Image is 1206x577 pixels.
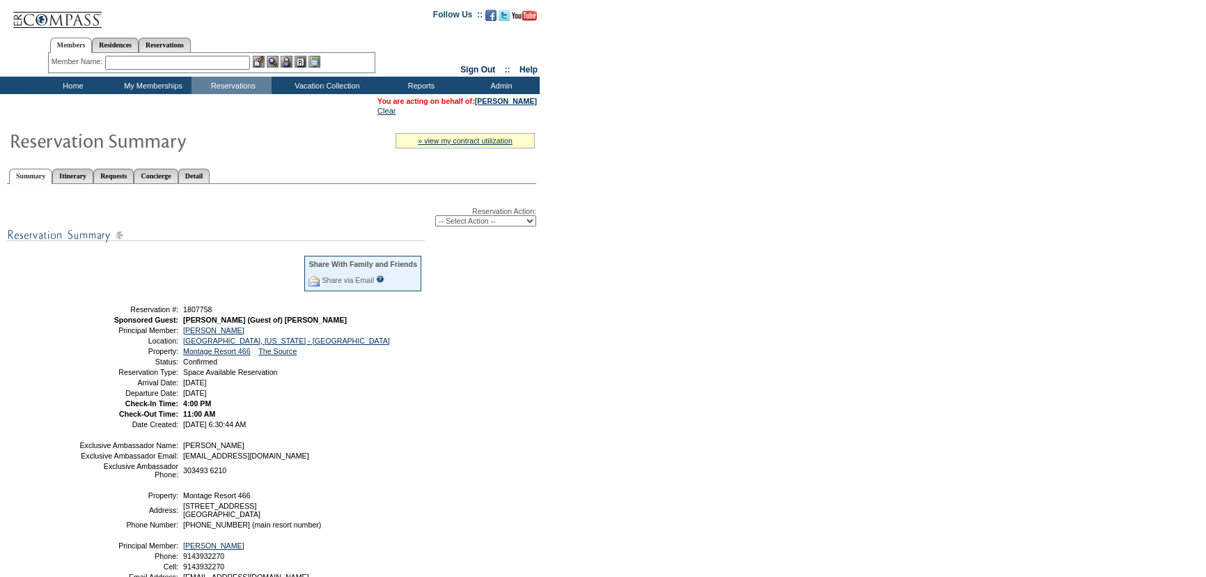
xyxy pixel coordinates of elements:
a: [PERSON_NAME] [183,541,244,550]
td: Cell: [79,562,178,571]
span: [PHONE_NUMBER] (main resort number) [183,521,321,529]
td: My Memberships [111,77,191,94]
a: Detail [178,169,210,183]
span: :: [505,65,510,75]
td: Departure Date: [79,389,178,397]
a: [GEOGRAPHIC_DATA], [US_STATE] - [GEOGRAPHIC_DATA] [183,337,390,345]
td: Location: [79,337,178,345]
a: Become our fan on Facebook [485,14,496,22]
span: [EMAIL_ADDRESS][DOMAIN_NAME] [183,452,309,460]
span: 9143932270 [183,552,224,560]
td: Exclusive Ambassador Phone: [79,462,178,479]
a: Members [50,38,93,53]
img: Impersonate [281,56,292,68]
a: Follow us on Twitter [499,14,510,22]
td: Date Created: [79,420,178,429]
span: Montage Resort 466 [183,491,251,500]
strong: Check-Out Time: [119,410,178,418]
a: The Source [258,347,297,355]
a: Sign Out [460,65,495,75]
td: Home [31,77,111,94]
td: Reservation Type: [79,368,178,376]
td: Property: [79,491,178,500]
a: Residences [92,38,139,52]
img: b_calculator.gif [308,56,320,68]
td: Vacation Collection [272,77,379,94]
td: Status: [79,357,178,366]
span: 303493 6210 [183,466,226,475]
span: [STREET_ADDRESS] [GEOGRAPHIC_DATA] [183,502,260,518]
a: Reservations [139,38,191,52]
td: Reservation #: [79,305,178,314]
a: Montage Resort 466 [183,347,251,355]
input: What is this? [376,275,384,283]
span: [PERSON_NAME] (Guest of) [PERSON_NAME] [183,316,347,324]
strong: Sponsored Guest: [114,316,178,324]
td: Reports [379,77,460,94]
div: Reservation Action: [7,207,536,226]
img: Reservations [295,56,306,68]
img: subTtlResSummary.gif [7,226,425,244]
td: Principal Member: [79,326,178,334]
td: Exclusive Ambassador Name: [79,441,178,449]
a: Summary [9,169,52,184]
a: Help [519,65,538,75]
img: Become our fan on Facebook [485,10,496,21]
span: [PERSON_NAME] [183,441,244,449]
span: Confirmed [183,357,217,366]
img: Reservaton Summary [9,126,288,154]
div: Member Name: [52,56,105,68]
td: Arrival Date: [79,378,178,387]
td: Address: [79,502,178,518]
a: Concierge [134,169,178,183]
td: Exclusive Ambassador Email: [79,452,178,460]
a: [PERSON_NAME] [475,97,537,105]
span: [DATE] [183,389,207,397]
a: Requests [93,169,134,183]
span: [DATE] 6:30:44 AM [183,420,246,429]
td: Reservations [191,77,272,94]
a: Clear [377,107,396,115]
span: You are acting on behalf of: [377,97,537,105]
img: b_edit.gif [253,56,265,68]
img: Subscribe to our YouTube Channel [512,10,537,21]
td: Phone: [79,552,178,560]
span: [DATE] [183,378,207,387]
span: 9143932270 [183,562,224,571]
a: [PERSON_NAME] [183,326,244,334]
img: Follow us on Twitter [499,10,510,21]
td: Phone Number: [79,521,178,529]
a: » view my contract utilization [418,137,512,145]
a: Share via Email [322,276,374,284]
span: 1807758 [183,305,212,314]
img: View [267,56,279,68]
span: 11:00 AM [183,410,215,418]
span: 4:00 PM [183,399,211,408]
td: Admin [460,77,540,94]
a: Subscribe to our YouTube Channel [512,14,537,22]
td: Follow Us :: [433,8,483,25]
td: Property: [79,347,178,355]
div: Share With Family and Friends [308,260,417,268]
td: Principal Member: [79,541,178,550]
span: Space Available Reservation [183,368,277,376]
strong: Check-In Time: [125,399,178,408]
a: Itinerary [52,169,93,183]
